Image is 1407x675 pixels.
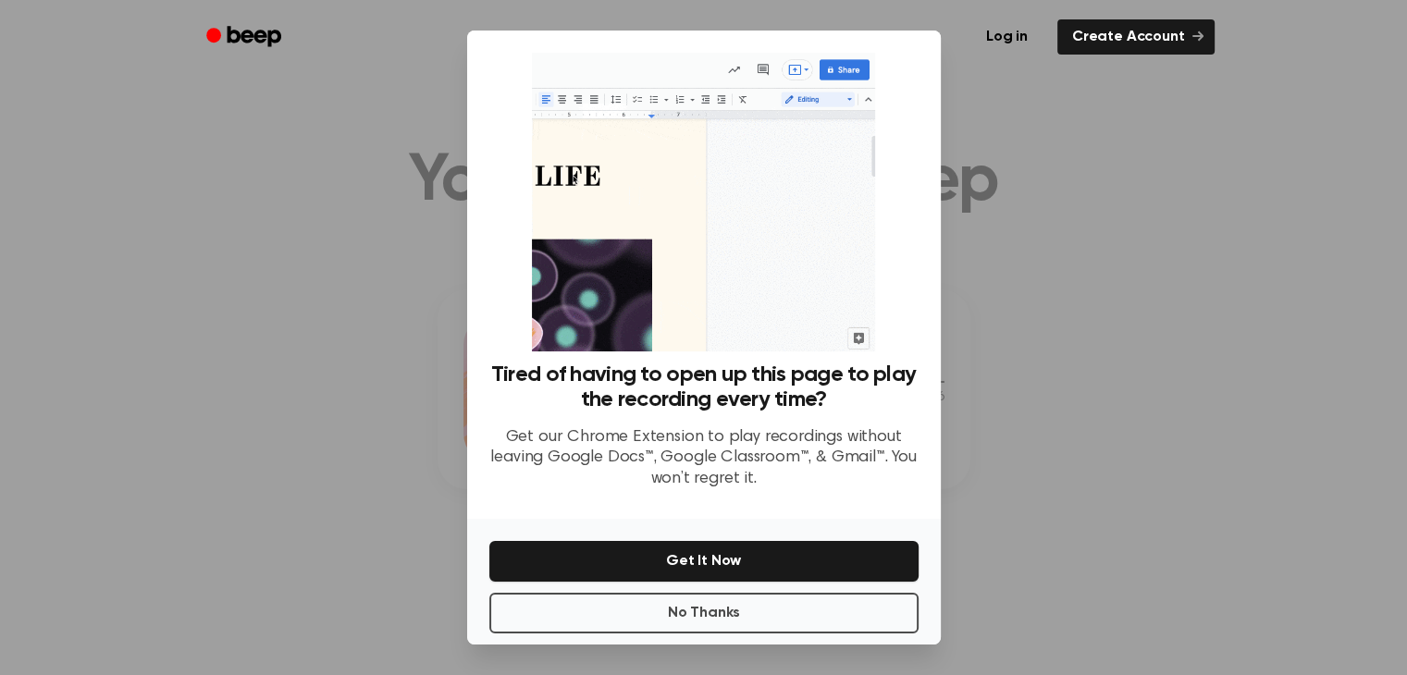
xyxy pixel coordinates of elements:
[489,541,919,582] button: Get It Now
[1057,19,1215,55] a: Create Account
[532,53,875,351] img: Beep extension in action
[193,19,298,55] a: Beep
[489,593,919,633] button: No Thanks
[968,16,1046,58] a: Log in
[489,362,919,412] h3: Tired of having to open up this page to play the recording every time?
[489,427,919,490] p: Get our Chrome Extension to play recordings without leaving Google Docs™, Google Classroom™, & Gm...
